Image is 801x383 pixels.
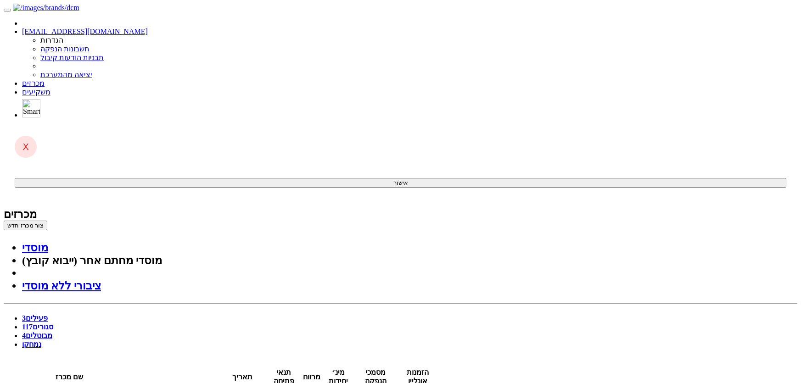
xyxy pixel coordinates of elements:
a: מוסדי [22,242,48,254]
a: נמחקו [22,340,41,348]
a: יציאה מהמערכת [40,71,92,78]
span: 4 [22,332,26,339]
a: [EMAIL_ADDRESS][DOMAIN_NAME] [22,28,148,35]
span: 3 [22,314,26,322]
a: חשבונות הנפקה [40,45,89,53]
a: ציבורי ללא מוסדי [22,280,101,292]
button: צור מכרז חדש [4,221,47,230]
a: מכרזים [22,79,45,87]
a: סגורים [22,323,53,331]
img: /images/brands/dcm [13,4,79,12]
span: 117 [22,323,33,331]
a: מבוטלים [22,332,52,339]
a: משקיעים [22,88,50,96]
img: SmartBull Logo [22,99,40,117]
div: מכרזים [4,208,797,221]
li: הגדרות [40,36,797,44]
a: מוסדי מחתם אחר (ייבוא קובץ) [22,255,162,266]
button: אישור [15,178,786,188]
span: X [22,141,29,152]
a: תבניות הודעות קיבול [40,54,104,61]
a: פעילים [22,314,48,322]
